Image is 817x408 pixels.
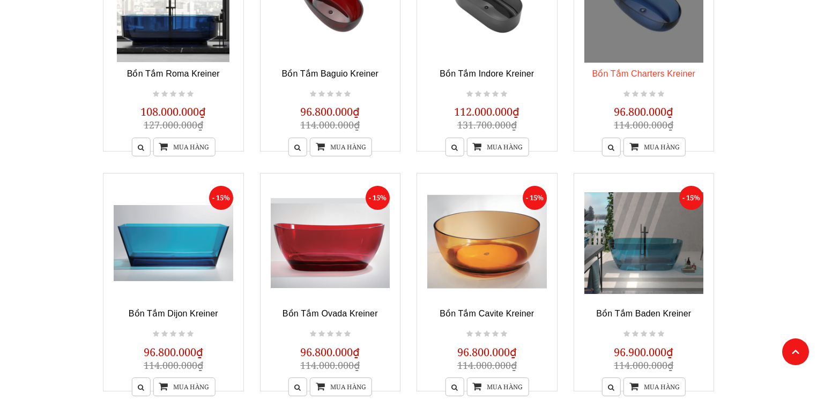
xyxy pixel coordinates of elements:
span: 112.000.000₫ [454,104,519,119]
i: Not rated yet! [187,89,194,99]
i: Not rated yet! [336,329,342,339]
i: Not rated yet! [187,329,194,339]
i: Not rated yet! [179,89,185,99]
i: Not rated yet! [327,329,333,339]
i: Not rated yet! [310,329,316,339]
i: Not rated yet! [632,329,638,339]
span: 96.900.000₫ [614,345,673,359]
i: Not rated yet! [170,329,176,339]
i: Not rated yet! [623,329,630,339]
span: - 15% [679,186,703,210]
span: 114.000.000₫ [457,359,517,372]
i: Not rated yet! [170,89,176,99]
div: Not rated yet! [465,88,509,101]
span: - 15% [209,186,233,210]
span: - 15% [523,186,547,210]
a: Mua hàng [310,138,372,156]
i: Not rated yet! [475,329,481,339]
a: Bồn Tắm Ovada Kreiner [283,309,378,318]
div: Not rated yet! [151,328,195,341]
a: Mua hàng [466,138,529,156]
i: Not rated yet! [658,329,664,339]
a: Bồn Tắm Indore Kreiner [440,69,534,78]
a: Mua hàng [153,377,215,396]
span: 96.800.000₫ [300,345,360,359]
a: Mua hàng [153,138,215,156]
i: Not rated yet! [344,329,351,339]
i: Not rated yet! [492,89,499,99]
i: Not rated yet! [632,89,638,99]
span: 96.800.000₫ [144,345,203,359]
div: Not rated yet! [622,88,666,101]
i: Not rated yet! [492,329,499,339]
a: Bồn Tắm Cavite Kreiner [440,309,534,318]
i: Not rated yet! [501,89,507,99]
i: Not rated yet! [641,329,647,339]
span: - 15% [366,186,390,210]
i: Not rated yet! [641,89,647,99]
i: Not rated yet! [153,89,159,99]
div: Not rated yet! [622,328,666,341]
a: Bồn Tắm Baden Kreiner [596,309,691,318]
i: Not rated yet! [484,89,490,99]
i: Not rated yet! [327,89,333,99]
a: Bồn Tắm Roma Kreiner [127,69,220,78]
i: Not rated yet! [466,329,473,339]
a: Mua hàng [310,377,372,396]
span: 96.800.000₫ [457,345,517,359]
i: Not rated yet! [153,329,159,339]
a: Mua hàng [623,138,686,156]
span: 127.000.000₫ [144,118,203,131]
a: Lên đầu trang [782,338,809,365]
div: Not rated yet! [308,88,352,101]
span: 114.000.000₫ [614,359,673,372]
div: Not rated yet! [465,328,509,341]
span: 114.000.000₫ [614,118,673,131]
i: Not rated yet! [318,329,325,339]
a: Bồn Tắm Dijon Kreiner [129,309,218,318]
a: Bồn Tắm Baguio Kreiner [281,69,378,78]
div: Not rated yet! [151,88,195,101]
i: Not rated yet! [466,89,473,99]
span: 114.000.000₫ [144,359,203,372]
i: Not rated yet! [161,89,168,99]
a: Mua hàng [466,377,529,396]
span: 96.800.000₫ [614,104,673,119]
span: 96.800.000₫ [300,104,360,119]
a: Bồn Tắm Charters Kreiner [592,69,696,78]
i: Not rated yet! [336,89,342,99]
i: Not rated yet! [623,89,630,99]
i: Not rated yet! [344,89,351,99]
i: Not rated yet! [161,329,168,339]
i: Not rated yet! [318,89,325,99]
i: Not rated yet! [310,89,316,99]
i: Not rated yet! [179,329,185,339]
i: Not rated yet! [649,89,656,99]
div: Not rated yet! [308,328,352,341]
i: Not rated yet! [658,89,664,99]
span: 114.000.000₫ [300,359,360,372]
i: Not rated yet! [484,329,490,339]
i: Not rated yet! [501,329,507,339]
a: Mua hàng [623,377,686,396]
span: 131.700.000₫ [457,118,517,131]
i: Not rated yet! [649,329,656,339]
span: 114.000.000₫ [300,118,360,131]
span: 108.000.000₫ [140,104,206,119]
i: Not rated yet! [475,89,481,99]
